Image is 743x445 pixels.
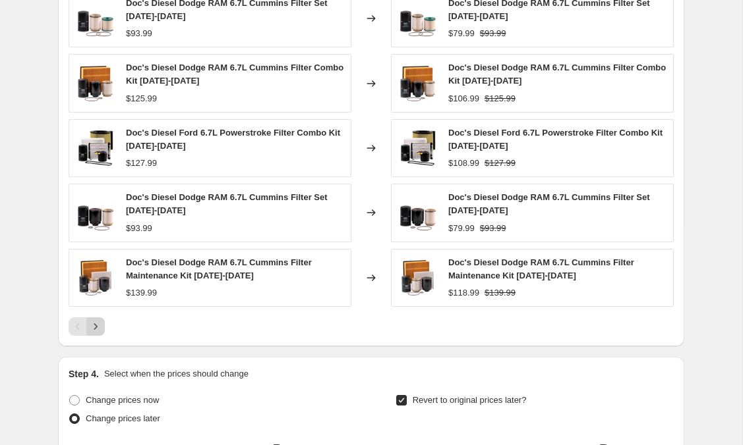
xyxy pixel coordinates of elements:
[86,413,160,423] span: Change prices later
[126,157,157,170] div: $127.99
[398,64,438,103] img: DGF410_DGF401_D5335_DPA6314_80x.png
[448,257,634,280] span: Doc's Diesel Dodge RAM 6.7L Cummins Filter Maintenance Kit [DATE]-[DATE]
[69,367,99,380] h2: Step 4.
[485,92,516,105] strike: $125.99
[448,222,475,235] div: $79.99
[126,27,152,40] div: $93.99
[485,157,516,170] strike: $127.99
[76,258,115,298] img: DGF410_DGF401_D5335_DPA6314_D3705_80x.png
[480,222,506,235] strike: $93.99
[448,157,479,170] div: $108.99
[480,27,506,40] strike: $93.99
[126,222,152,235] div: $93.99
[76,128,115,168] img: DFD4625_D6128_DPA10580_D3806_80x.png
[398,193,438,232] img: DGF410_DGF401_P5335_2_80x.png
[69,317,105,336] nav: Pagination
[126,63,343,86] span: Doc's Diesel Dodge RAM 6.7L Cummins Filter Combo Kit [DATE]-[DATE]
[448,92,479,105] div: $106.99
[86,395,159,405] span: Change prices now
[126,92,157,105] div: $125.99
[104,367,249,380] p: Select when the prices should change
[448,192,650,215] span: Doc's Diesel Dodge RAM 6.7L Cummins Filter Set [DATE]-[DATE]
[86,317,105,336] button: Next
[398,258,438,298] img: DGF410_DGF401_D5335_DPA6314_D3705_80x.png
[76,193,115,232] img: DGF410_DGF401_P5335_2_80x.png
[126,286,157,300] div: $139.99
[76,64,115,103] img: DGF410_DGF401_D5335_DPA6314_80x.png
[485,286,516,300] strike: $139.99
[448,27,475,40] div: $79.99
[448,128,663,151] span: Doc's Diesel Ford 6.7L Powerstroke Filter Combo Kit [DATE]-[DATE]
[126,192,328,215] span: Doc's Diesel Dodge RAM 6.7L Cummins Filter Set [DATE]-[DATE]
[126,128,340,151] span: Doc's Diesel Ford 6.7L Powerstroke Filter Combo Kit [DATE]-[DATE]
[448,286,479,300] div: $118.99
[126,257,312,280] span: Doc's Diesel Dodge RAM 6.7L Cummins Filter Maintenance Kit [DATE]-[DATE]
[413,395,527,405] span: Revert to original prices later?
[398,128,438,168] img: DFD4625_D6128_DPA10580_D3806_80x.png
[448,63,666,86] span: Doc's Diesel Dodge RAM 6.7L Cummins Filter Combo Kit [DATE]-[DATE]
